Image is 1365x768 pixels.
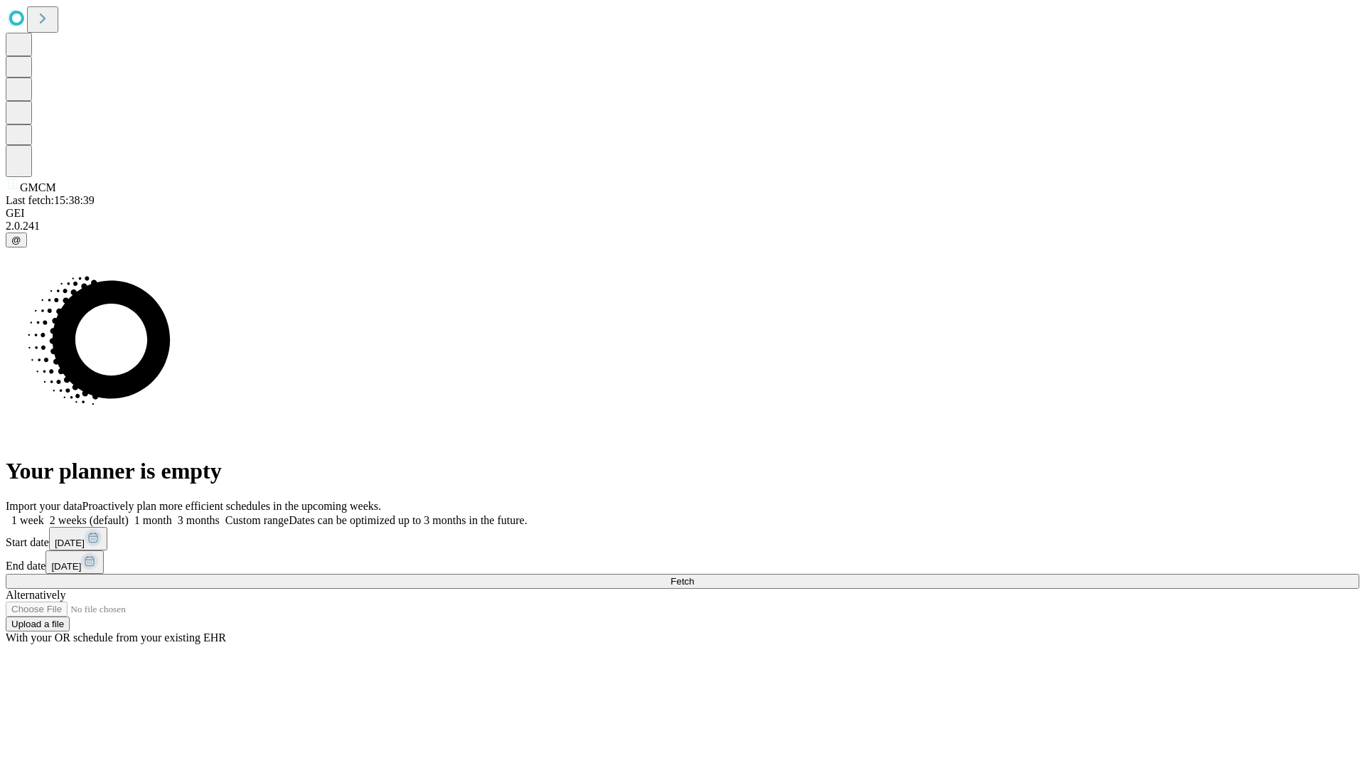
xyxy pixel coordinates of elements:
[6,631,226,644] span: With your OR schedule from your existing EHR
[670,576,694,587] span: Fetch
[11,514,44,526] span: 1 week
[82,500,381,512] span: Proactively plan more efficient schedules in the upcoming weeks.
[6,194,95,206] span: Last fetch: 15:38:39
[45,550,104,574] button: [DATE]
[6,527,1359,550] div: Start date
[6,617,70,631] button: Upload a file
[6,589,65,601] span: Alternatively
[225,514,289,526] span: Custom range
[55,538,85,548] span: [DATE]
[6,233,27,247] button: @
[20,181,56,193] span: GMCM
[6,458,1359,484] h1: Your planner is empty
[6,207,1359,220] div: GEI
[134,514,172,526] span: 1 month
[6,220,1359,233] div: 2.0.241
[6,550,1359,574] div: End date
[6,574,1359,589] button: Fetch
[178,514,220,526] span: 3 months
[51,561,81,572] span: [DATE]
[50,514,129,526] span: 2 weeks (default)
[49,527,107,550] button: [DATE]
[11,235,21,245] span: @
[6,500,82,512] span: Import your data
[289,514,527,526] span: Dates can be optimized up to 3 months in the future.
